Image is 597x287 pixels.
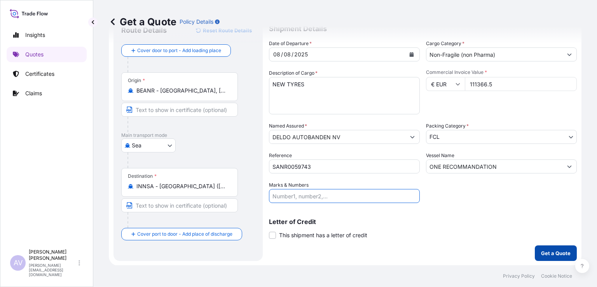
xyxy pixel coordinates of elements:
[137,230,232,238] span: Cover port to door - Add place of discharge
[109,16,176,28] p: Get a Quote
[269,189,420,203] input: Number1, number2,...
[7,66,87,82] a: Certificates
[269,122,307,130] label: Named Assured
[269,40,312,47] span: Date of Departure
[426,40,464,47] label: Cargo Category
[121,228,242,240] button: Cover port to door - Add place of discharge
[14,259,23,267] span: AV
[269,152,292,159] label: Reference
[541,249,571,257] p: Get a Quote
[121,132,255,138] p: Main transport mode
[426,69,577,75] span: Commercial Invoice Value
[25,31,45,39] p: Insights
[7,27,87,43] a: Insights
[132,142,141,149] span: Sea
[29,263,77,277] p: [PERSON_NAME][EMAIL_ADDRESS][DOMAIN_NAME]
[426,130,577,144] button: FCL
[128,173,157,179] div: Destination
[121,103,238,117] input: Text to appear on certificate
[562,159,576,173] button: Show suggestions
[562,47,576,61] button: Show suggestions
[137,47,221,54] span: Cover door to port - Add loading place
[426,122,469,130] span: Packing Category
[7,86,87,101] a: Claims
[25,51,44,58] p: Quotes
[128,77,145,84] div: Origin
[283,50,292,59] div: month,
[136,87,228,94] input: Origin
[293,50,309,59] div: year,
[465,77,577,91] input: Type amount
[29,249,77,261] p: [PERSON_NAME] [PERSON_NAME]
[269,219,577,225] p: Letter of Credit
[405,130,419,144] button: Show suggestions
[136,182,228,190] input: Destination
[279,231,367,239] span: This shipment has a letter of credit
[269,181,309,189] label: Marks & Numbers
[405,48,418,61] button: Calendar
[272,50,281,59] div: day,
[25,70,54,78] p: Certificates
[426,159,562,173] input: Type to search vessel name or IMO
[121,198,238,212] input: Text to appear on certificate
[292,50,293,59] div: /
[121,44,231,57] button: Cover door to port - Add loading place
[429,133,440,141] span: FCL
[503,273,535,279] a: Privacy Policy
[535,245,577,261] button: Get a Quote
[541,273,572,279] a: Cookie Notice
[426,47,562,61] input: Select a commodity type
[269,69,318,77] label: Description of Cargo
[426,152,454,159] label: Vessel Name
[121,138,176,152] button: Select transport
[25,89,42,97] p: Claims
[281,50,283,59] div: /
[180,18,213,26] p: Policy Details
[7,47,87,62] a: Quotes
[269,159,420,173] input: Your internal reference
[269,130,405,144] input: Full name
